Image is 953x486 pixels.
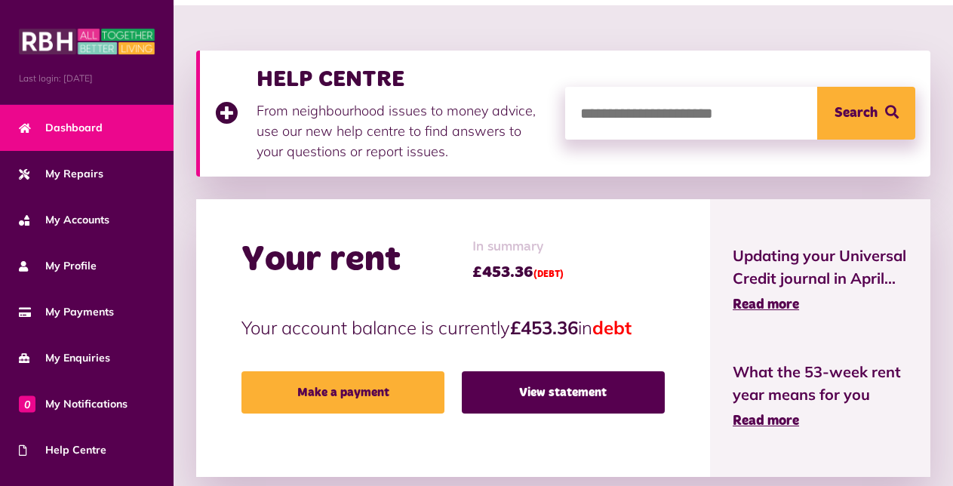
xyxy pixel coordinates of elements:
a: View statement [462,371,665,414]
span: debt [592,316,632,339]
strong: £453.36 [510,316,578,339]
p: Your account balance is currently in [241,314,665,341]
span: 0 [19,395,35,412]
img: MyRBH [19,26,155,57]
span: Read more [733,414,799,428]
span: My Profile [19,258,97,274]
h2: Your rent [241,238,401,282]
span: Help Centre [19,442,106,458]
span: My Notifications [19,396,128,412]
span: My Repairs [19,166,103,182]
span: Search [835,87,878,140]
a: What the 53-week rent year means for you Read more [733,361,908,432]
p: From neighbourhood issues to money advice, use our new help centre to find answers to your questi... [257,100,550,161]
span: Dashboard [19,120,103,136]
span: (DEBT) [533,270,564,279]
h3: HELP CENTRE [257,66,550,93]
span: £453.36 [472,261,564,284]
span: Updating your Universal Credit journal in April... [733,245,908,290]
span: Read more [733,298,799,312]
span: My Accounts [19,212,109,228]
a: Updating your Universal Credit journal in April... Read more [733,245,908,315]
span: Last login: [DATE] [19,72,155,85]
span: My Payments [19,304,114,320]
span: What the 53-week rent year means for you [733,361,908,406]
button: Search [817,87,915,140]
span: My Enquiries [19,350,110,366]
a: Make a payment [241,371,444,414]
span: In summary [472,237,564,257]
